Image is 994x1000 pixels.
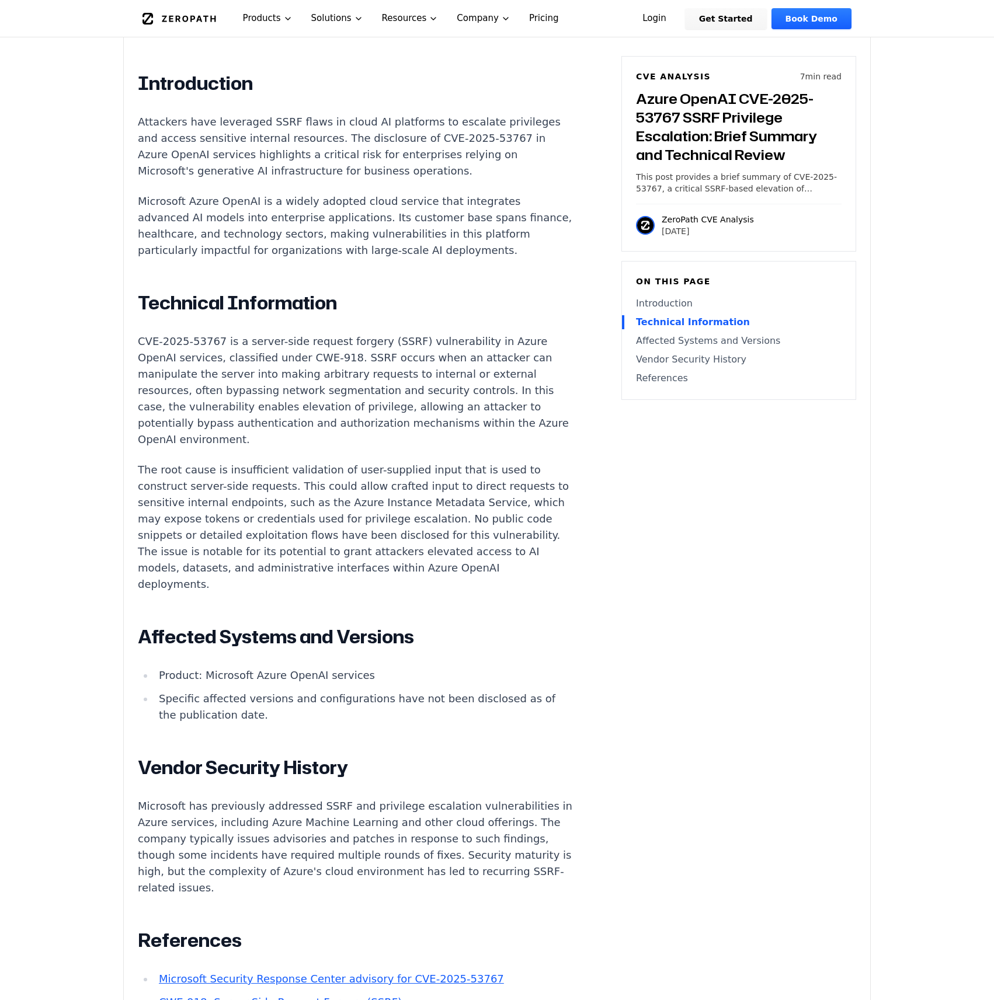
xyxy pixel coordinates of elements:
[636,171,842,194] p: This post provides a brief summary of CVE-2025-53767, a critical SSRF-based elevation of privileg...
[138,798,572,896] p: Microsoft has previously addressed SSRF and privilege escalation vulnerabilities in Azure service...
[138,193,572,259] p: Microsoft Azure OpenAI is a widely adopted cloud service that integrates advanced AI models into ...
[636,353,842,367] a: Vendor Security History
[662,225,754,237] p: [DATE]
[636,71,711,82] h6: CVE Analysis
[138,625,572,649] h2: Affected Systems and Versions
[628,8,680,29] a: Login
[138,291,572,315] h2: Technical Information
[138,72,572,95] h2: Introduction
[685,8,767,29] a: Get Started
[771,8,851,29] a: Book Demo
[138,756,572,779] h2: Vendor Security History
[138,462,572,593] p: The root cause is insufficient validation of user-supplied input that is used to construct server...
[154,691,572,723] li: Specific affected versions and configurations have not been disclosed as of the publication date.
[636,334,842,348] a: Affected Systems and Versions
[662,214,754,225] p: ZeroPath CVE Analysis
[800,71,842,82] p: 7 min read
[636,216,655,235] img: ZeroPath CVE Analysis
[636,297,842,311] a: Introduction
[138,929,572,952] h2: References
[154,667,572,684] li: Product: Microsoft Azure OpenAI services
[159,973,504,985] a: Microsoft Security Response Center advisory for CVE-2025-53767
[138,114,572,179] p: Attackers have leveraged SSRF flaws in cloud AI platforms to escalate privileges and access sensi...
[636,276,842,287] h6: On this page
[138,333,572,448] p: CVE-2025-53767 is a server-side request forgery (SSRF) vulnerability in Azure OpenAI services, cl...
[636,315,842,329] a: Technical Information
[636,371,842,385] a: References
[636,89,842,164] h3: Azure OpenAI CVE-2025-53767 SSRF Privilege Escalation: Brief Summary and Technical Review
